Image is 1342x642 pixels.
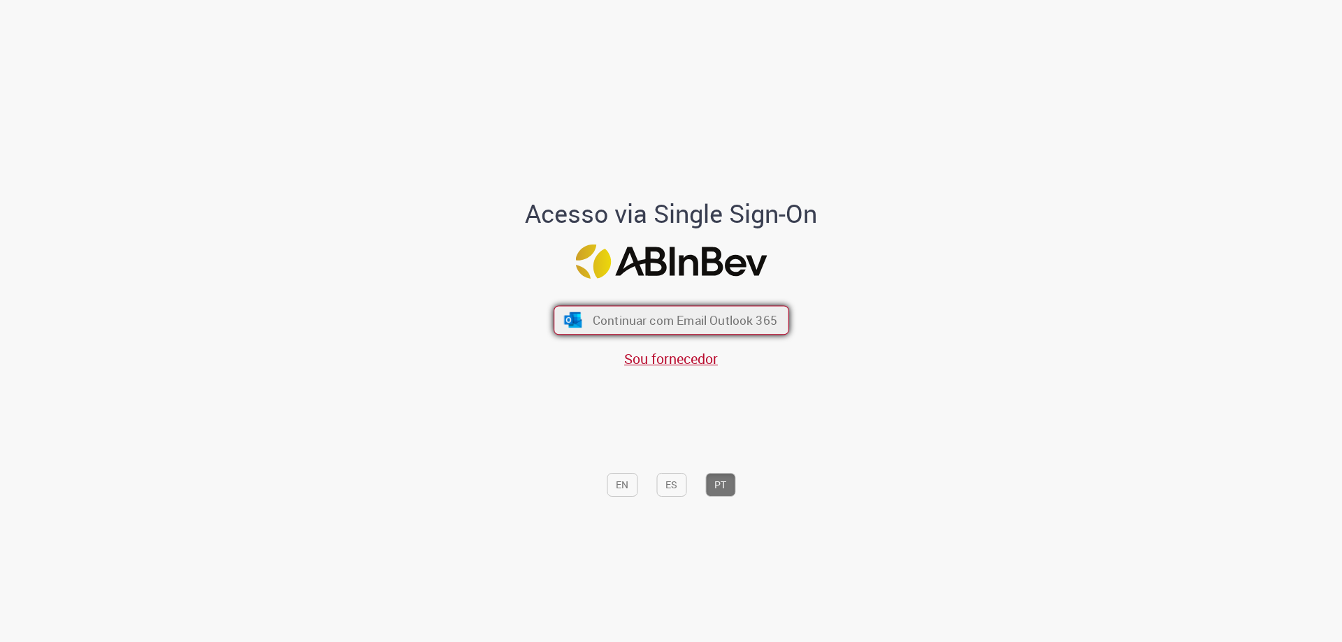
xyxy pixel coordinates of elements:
button: PT [705,473,735,497]
span: Continuar com Email Outlook 365 [592,312,777,328]
button: ES [656,473,686,497]
img: Logo ABInBev [575,245,767,279]
a: Sou fornecedor [624,349,718,368]
img: ícone Azure/Microsoft 360 [563,312,583,328]
button: EN [607,473,637,497]
h1: Acesso via Single Sign-On [477,200,865,228]
button: ícone Azure/Microsoft 360 Continuar com Email Outlook 365 [554,306,789,335]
